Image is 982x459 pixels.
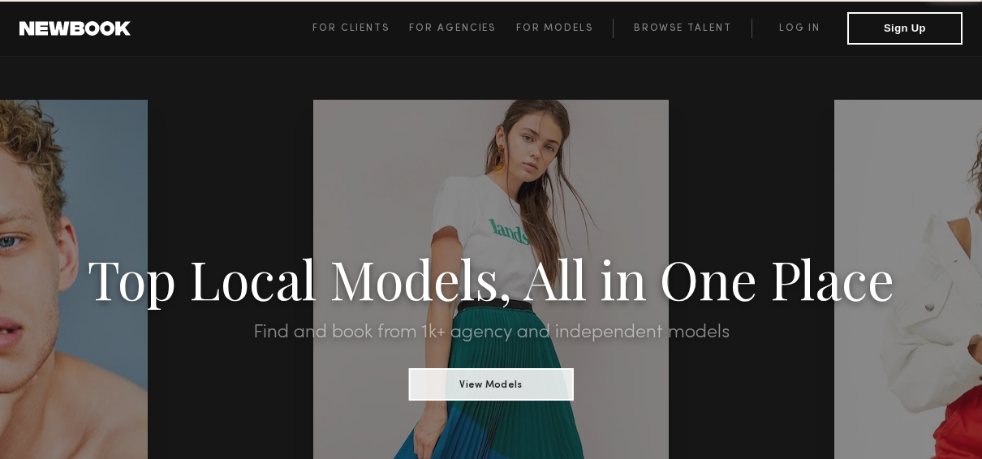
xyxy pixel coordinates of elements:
[847,12,963,45] button: Sign Up
[516,19,614,38] a: For Models
[409,368,574,401] button: View Models
[613,19,752,38] a: Browse Talent
[409,19,515,38] a: For Agencies
[516,24,593,33] span: For Models
[74,253,909,303] h1: Top Local Models, All in One Place
[752,19,847,38] a: Log in
[409,24,496,33] span: For Agencies
[409,374,574,392] a: View Models
[312,19,409,38] a: For Clients
[312,24,390,33] span: For Clients
[74,323,909,342] h2: Find and book from 1k+ agency and independent models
